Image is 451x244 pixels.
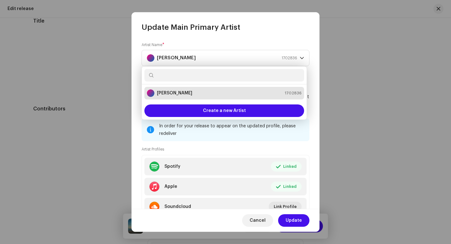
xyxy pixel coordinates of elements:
[271,182,302,192] button: Linked
[242,214,273,227] button: Cancel
[274,200,297,213] span: Link Profile
[144,87,304,99] li: Rudah Guedes
[157,50,196,66] strong: [PERSON_NAME]
[142,22,240,32] span: Update Main Primary Artist
[282,50,297,66] span: 1702836
[271,162,302,172] button: Linked
[142,146,164,152] small: Artist Profiles
[285,90,302,96] span: 1702836
[300,50,304,66] div: dropdown trigger
[142,42,164,47] label: Artist Name
[283,160,297,173] span: Linked
[250,214,266,227] span: Cancel
[278,214,309,227] button: Update
[286,214,302,227] span: Update
[157,90,192,96] strong: [PERSON_NAME]
[283,180,297,193] span: Linked
[203,104,246,117] span: Create a new Artist
[142,84,307,102] ul: Option List
[147,50,300,66] span: Rudah Guedes
[164,204,191,209] div: Soundcloud
[159,122,304,137] div: In order for your release to appear on the updated profile, please redeliver
[164,164,180,169] div: Spotify
[164,184,177,189] div: Apple
[269,202,302,212] button: Link Profile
